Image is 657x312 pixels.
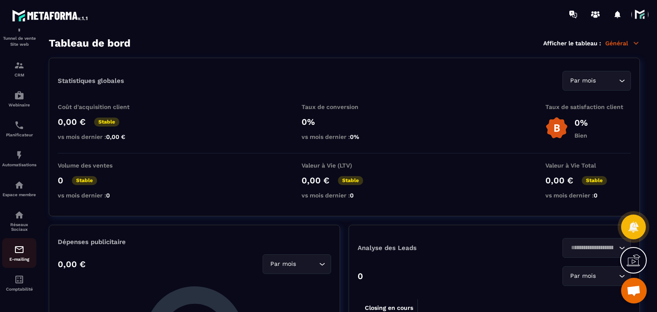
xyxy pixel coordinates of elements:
p: Automatisations [2,162,36,167]
p: Dépenses publicitaire [58,238,331,246]
p: Stable [582,176,607,185]
p: Analyse des Leads [358,244,494,252]
p: E-mailing [2,257,36,262]
span: Par mois [568,271,598,281]
p: Taux de conversion [302,103,387,110]
img: b-badge-o.b3b20ee6.svg [545,117,568,139]
input: Search for option [298,259,317,269]
a: schedulerschedulerPlanificateur [2,114,36,144]
img: automations [14,90,24,100]
p: vs mois dernier : [302,192,387,199]
p: Réseaux Sociaux [2,222,36,232]
span: Par mois [568,76,598,85]
p: Valeur à Vie Total [545,162,631,169]
img: scheduler [14,120,24,130]
input: Search for option [598,76,617,85]
img: automations [14,150,24,160]
div: Search for option [562,71,631,91]
h3: Tableau de bord [49,37,130,49]
p: Tunnel de vente Site web [2,35,36,47]
p: 0% [302,117,387,127]
p: CRM [2,73,36,77]
p: vs mois dernier : [58,133,143,140]
p: 0,00 € [545,175,573,185]
p: 0 [358,271,363,281]
img: accountant [14,274,24,285]
div: Search for option [263,254,331,274]
p: 0% [574,118,588,128]
p: 0,00 € [302,175,329,185]
p: Stable [72,176,97,185]
img: email [14,244,24,255]
img: automations [14,180,24,190]
div: Search for option [562,238,631,258]
p: Stable [338,176,363,185]
a: formationformationTunnel de vente Site web [2,17,36,54]
p: Afficher le tableau : [543,40,601,47]
p: Volume des ventes [58,162,143,169]
p: Bien [574,132,588,139]
p: Coût d'acquisition client [58,103,143,110]
span: 0 [106,192,110,199]
span: 0,00 € [106,133,125,140]
p: vs mois dernier : [58,192,143,199]
span: 0 [594,192,598,199]
div: Search for option [562,266,631,286]
p: Valeur à Vie (LTV) [302,162,387,169]
p: vs mois dernier : [545,192,631,199]
p: Taux de satisfaction client [545,103,631,110]
p: Espace membre [2,192,36,197]
p: vs mois dernier : [302,133,387,140]
p: 0,00 € [58,117,86,127]
a: automationsautomationsEspace membre [2,174,36,203]
img: logo [12,8,89,23]
p: 0 [58,175,63,185]
span: 0% [350,133,359,140]
span: 0 [350,192,354,199]
p: 0,00 € [58,259,86,269]
tspan: Closing en cours [365,304,413,312]
a: automationsautomationsAutomatisations [2,144,36,174]
a: emailemailE-mailing [2,238,36,268]
a: formationformationCRM [2,54,36,84]
img: social-network [14,210,24,220]
span: Par mois [268,259,298,269]
img: formation [14,60,24,71]
p: Général [605,39,640,47]
a: social-networksocial-networkRéseaux Sociaux [2,203,36,238]
input: Search for option [598,271,617,281]
a: automationsautomationsWebinaire [2,84,36,114]
p: Planificateur [2,132,36,137]
div: Ouvrir le chat [621,278,647,303]
p: Webinaire [2,103,36,107]
p: Comptabilité [2,287,36,291]
p: Stable [94,118,119,127]
a: accountantaccountantComptabilité [2,268,36,298]
p: Statistiques globales [58,77,124,85]
input: Search for option [568,243,617,253]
